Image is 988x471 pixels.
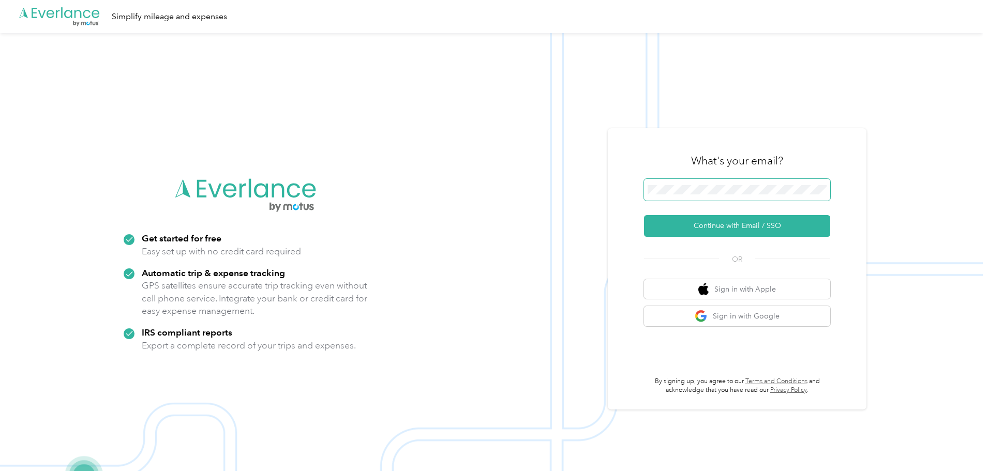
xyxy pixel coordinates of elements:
[142,233,221,244] strong: Get started for free
[691,154,783,168] h3: What's your email?
[770,386,807,394] a: Privacy Policy
[695,310,708,323] img: google logo
[745,377,807,385] a: Terms and Conditions
[644,279,830,299] button: apple logoSign in with Apple
[142,245,301,258] p: Easy set up with no credit card required
[142,279,368,317] p: GPS satellites ensure accurate trip tracking even without cell phone service. Integrate your bank...
[698,283,709,296] img: apple logo
[112,10,227,23] div: Simplify mileage and expenses
[644,306,830,326] button: google logoSign in with Google
[644,377,830,395] p: By signing up, you agree to our and acknowledge that you have read our .
[644,215,830,237] button: Continue with Email / SSO
[142,267,285,278] strong: Automatic trip & expense tracking
[719,254,755,265] span: OR
[142,327,232,338] strong: IRS compliant reports
[142,339,356,352] p: Export a complete record of your trips and expenses.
